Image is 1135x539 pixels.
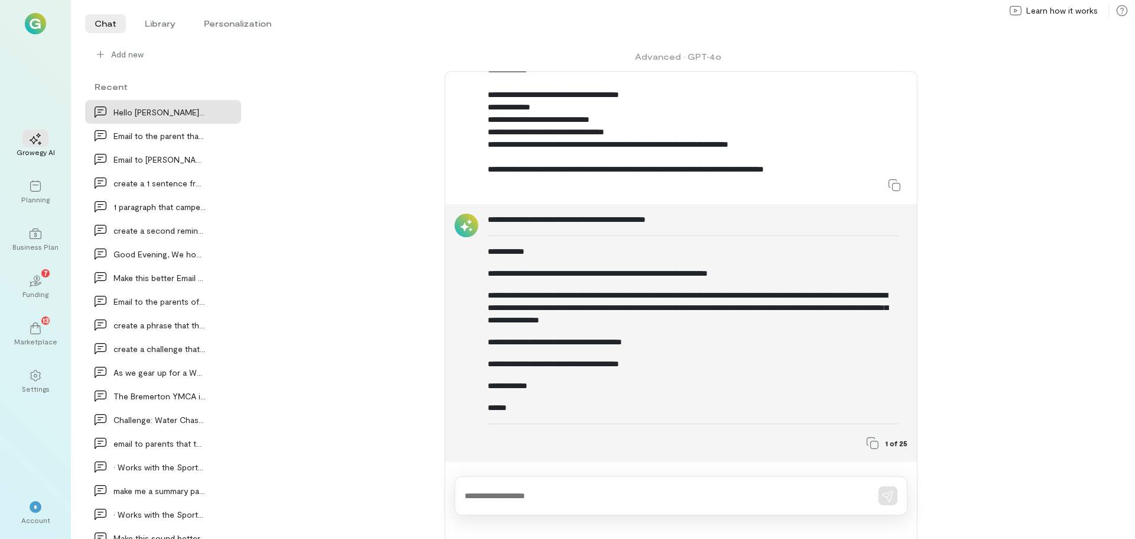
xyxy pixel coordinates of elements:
[113,272,206,284] div: Make this better Email to the parents of [PERSON_NAME] d…
[113,248,206,260] div: Good Evening, We hope this message finds you well…
[44,267,48,278] span: 7
[12,242,59,251] div: Business Plan
[113,485,206,497] div: make me a summary paragraph for my resume Dedicat…
[135,14,185,33] li: Library
[113,390,206,402] div: The Bremerton YMCA is committed to promoting heal…
[14,337,57,346] div: Marketplace
[17,147,55,157] div: Growegy AI
[1026,5,1098,17] span: Learn how it works
[14,124,57,166] a: Growegy AI
[113,201,206,213] div: 1 paragraph that campers will need to bring healt…
[21,195,50,204] div: Planning
[113,153,206,166] div: Email to [PERSON_NAME] parent asking if he will b…
[43,315,49,325] span: 13
[194,14,281,33] li: Personalization
[113,130,206,142] div: Email to the parent that they do not have someone…
[22,384,50,393] div: Settings
[14,360,57,403] a: Settings
[113,461,206,473] div: • Works with the Sports and Rec Director on the p…
[113,414,206,426] div: Challenge: Water Chaser Your next task awaits at…
[113,295,206,308] div: Email to the parents of [PERSON_NAME] Good aftern…
[113,177,206,189] div: create a 1 sentence fro dressup theme for camp of…
[21,515,50,525] div: Account
[113,508,206,521] div: • Works with the Sports and Rec Director on the p…
[14,266,57,308] a: Funding
[113,437,206,450] div: email to parents that their child needs to bring…
[14,171,57,214] a: Planning
[14,492,57,534] div: *Account
[85,80,241,93] div: Recent
[85,14,126,33] li: Chat
[113,366,206,379] div: As we gear up for a Week 9 Amazing Race, it's imp…
[111,49,144,60] span: Add new
[14,218,57,261] a: Business Plan
[113,106,206,118] div: Hello [PERSON_NAME], We received a refund request from M…
[14,313,57,356] a: Marketplace
[113,343,206,355] div: create a challenge that is like amazing race as a…
[886,438,907,448] span: 1 of 25
[22,289,48,299] div: Funding
[113,319,206,331] div: create a phrase that they have to go to the field…
[113,224,206,237] div: create a second reminder email that you have Chil…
